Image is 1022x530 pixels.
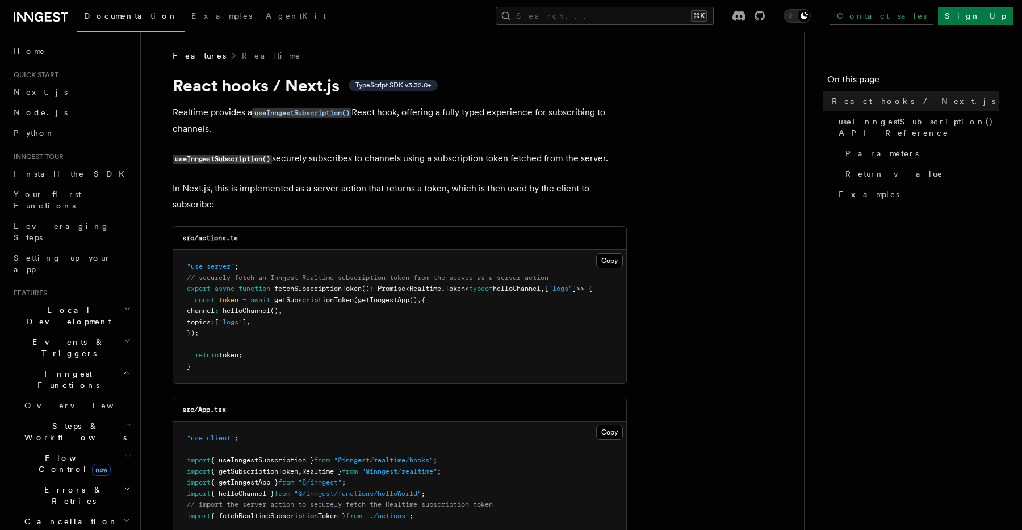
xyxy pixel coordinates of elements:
span: // import the server action to securely fetch the Realtime subscription token [187,500,493,508]
h1: React hooks / Next.js [173,75,627,95]
a: Examples [185,3,259,31]
a: AgentKit [259,3,333,31]
span: Realtime [409,285,441,293]
span: { helloChannel } [211,490,274,498]
span: { getSubscriptionToken [211,468,298,475]
span: Flow Control [20,452,125,475]
button: Steps & Workflows [20,416,133,448]
span: "logs" [219,318,242,326]
span: Inngest Functions [9,368,123,391]
span: token; [219,351,242,359]
span: ; [409,512,413,520]
span: () [409,296,417,304]
span: Realtime } [302,468,342,475]
span: }); [187,329,199,337]
span: : [370,285,374,293]
span: Python [14,128,55,137]
span: "logs" [548,285,572,293]
span: Leveraging Steps [14,222,110,242]
span: Documentation [84,11,178,20]
span: "@inngest/realtime/hooks" [334,456,433,464]
span: ; [421,490,425,498]
span: "@inngest/realtime" [362,468,437,475]
a: Setting up your app [9,248,133,279]
span: = [242,296,246,304]
span: export [187,285,211,293]
span: Return value [845,168,943,180]
span: ; [437,468,441,475]
span: { fetchRealtimeSubscriptionToken } [211,512,346,520]
span: from [342,468,358,475]
span: "use server" [187,262,234,270]
button: Copy [596,253,623,268]
code: useInngestSubscription() [252,108,351,118]
span: import [187,490,211,498]
span: const [195,296,215,304]
a: Your first Functions [9,184,133,216]
a: useInngestSubscription() [252,107,351,118]
span: function [238,285,270,293]
span: async [215,285,234,293]
a: Sign Up [938,7,1013,25]
span: AgentKit [266,11,326,20]
a: Home [9,41,133,61]
span: from [314,456,330,464]
span: Features [9,289,47,298]
span: "./actions" [366,512,409,520]
span: Examples [839,189,899,200]
span: () [362,285,370,293]
button: Inngest Functions [9,364,133,395]
span: getInngestApp [358,296,409,304]
button: Errors & Retries [20,479,133,511]
span: ; [342,478,346,486]
span: typeof [469,285,493,293]
span: < [405,285,409,293]
p: securely subscribes to channels using a subscription token fetched from the server. [173,151,627,167]
span: import [187,478,211,486]
span: { getInngestApp } [211,478,278,486]
button: Toggle dark mode [784,9,811,23]
span: ]>> { [572,285,592,293]
a: Overview [20,395,133,416]
span: , [278,307,282,315]
span: import [187,512,211,520]
span: // securely fetch an Inngest Realtime subscription token from the server as a server action [187,274,548,282]
span: Setting up your app [14,253,111,274]
span: Install the SDK [14,169,131,178]
span: ; [234,434,238,442]
span: TypeScript SDK v3.32.0+ [355,81,431,90]
span: Inngest tour [9,152,64,161]
span: "@/inngest" [298,478,342,486]
span: from [346,512,362,520]
span: Your first Functions [14,190,81,210]
span: getSubscriptionToken [274,296,354,304]
span: : [211,318,215,326]
span: import [187,468,211,475]
span: "@/inngest/functions/helloWorld" [294,490,421,498]
span: channel [187,307,215,315]
span: Errors & Retries [20,484,123,507]
span: () [270,307,278,315]
span: ( [354,296,358,304]
span: Overview [24,401,141,410]
span: . [441,285,445,293]
span: Steps & Workflows [20,420,127,443]
span: Home [14,45,45,57]
button: Local Development [9,300,133,332]
span: useInngestSubscription() API Reference [839,116,999,139]
a: Contact sales [830,7,933,25]
span: Node.js [14,108,68,117]
span: { useInngestSubscription } [211,456,314,464]
span: : [215,307,219,315]
span: from [278,478,294,486]
span: Next.js [14,87,68,97]
span: < [465,285,469,293]
a: Node.js [9,102,133,123]
span: token [219,296,238,304]
span: ; [433,456,437,464]
a: Install the SDK [9,164,133,184]
span: } [187,362,191,370]
kbd: ⌘K [691,10,707,22]
a: Return value [841,164,999,184]
span: Features [173,50,226,61]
